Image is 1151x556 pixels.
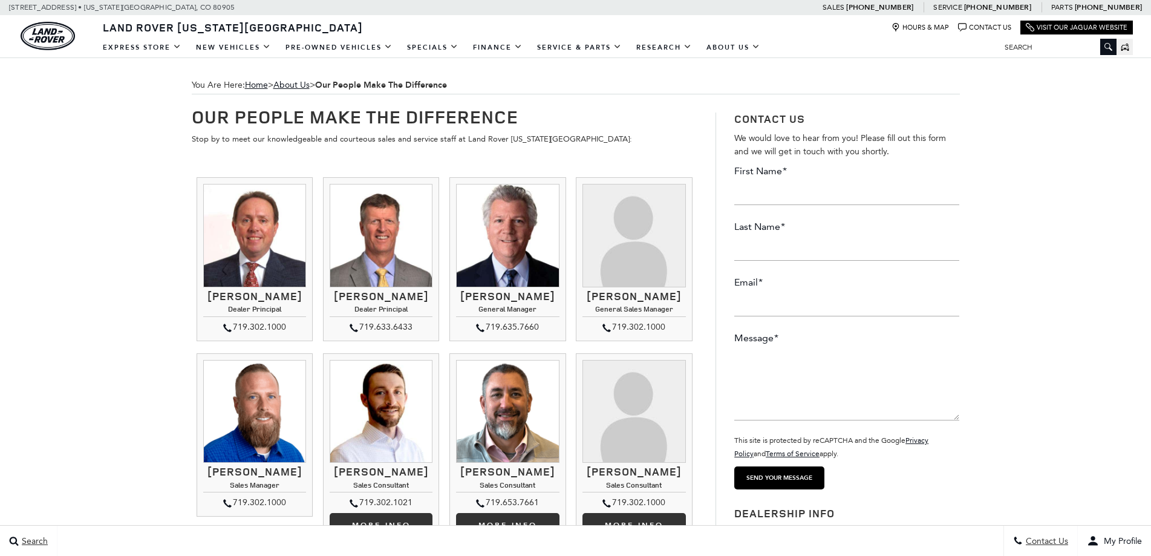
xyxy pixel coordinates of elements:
a: [STREET_ADDRESS] • [US_STATE][GEOGRAPHIC_DATA], CO 80905 [9,3,235,11]
img: Gracie Dean [582,360,685,463]
h3: [PERSON_NAME] [330,290,432,303]
span: Sales [823,3,844,11]
span: We would love to hear from you! Please fill out this form and we will get in touch with you shortly. [734,133,946,157]
span: > [245,80,447,90]
h3: [PERSON_NAME] [456,290,559,303]
h1: Our People Make The Difference [192,106,698,126]
h4: Sales Manager [203,481,306,492]
h3: Dealership Info [734,508,959,520]
a: About Us [273,80,310,90]
label: Email [734,276,763,289]
div: 719.633.6433 [330,320,432,335]
div: 719.302.1000 [582,495,685,510]
label: Message [734,332,778,345]
div: 719.302.1000 [203,495,306,510]
h4: Sales Consultant [330,481,432,492]
a: More Info [330,513,432,537]
img: Jesse Lyon [203,360,306,463]
button: user-profile-menu [1078,526,1151,556]
span: > [273,80,447,90]
div: Breadcrumbs [192,76,960,94]
span: Service [933,3,962,11]
input: Send your message [734,466,824,489]
a: Contact Us [958,23,1011,32]
nav: Main Navigation [96,37,768,58]
span: You Are Here: [192,76,960,94]
label: Last Name [734,220,785,234]
h4: General Sales Manager [582,305,685,316]
h3: [PERSON_NAME] [582,290,685,303]
h3: [PERSON_NAME] [203,290,306,303]
h3: [PERSON_NAME] [203,466,306,478]
div: 719.302.1000 [582,320,685,335]
h4: General Manager [456,305,559,316]
img: Trebor Alvord [456,360,559,463]
a: Finance [466,37,530,58]
div: 719.653.7661 [456,495,559,510]
img: Ray Reilly [456,184,559,287]
a: land-rover [21,22,75,50]
a: Visit Our Jaguar Website [1026,23,1127,32]
a: Specials [400,37,466,58]
small: This site is protected by reCAPTCHA and the Google and apply. [734,436,928,458]
div: 719.635.7660 [456,320,559,335]
a: Service & Parts [530,37,629,58]
h3: [PERSON_NAME] [582,466,685,478]
label: First Name [734,165,787,178]
span: My Profile [1099,536,1142,546]
img: Mike Jorgensen [330,184,432,287]
h4: Dealer Principal [203,305,306,316]
a: More info [456,513,559,537]
a: More info [582,513,685,537]
a: Land Rover [US_STATE][GEOGRAPHIC_DATA] [96,20,370,34]
h4: Sales Consultant [456,481,559,492]
h3: [PERSON_NAME] [456,466,559,478]
a: Research [629,37,699,58]
h4: Dealer Principal [330,305,432,316]
a: Home [245,80,268,90]
input: Search [996,40,1117,54]
a: Pre-Owned Vehicles [278,37,400,58]
img: Kevin Heim [330,360,432,463]
a: New Vehicles [189,37,278,58]
span: Parts [1051,3,1073,11]
a: About Us [699,37,768,58]
h4: Sales Consultant [582,481,685,492]
a: Terms of Service [766,450,820,458]
a: Hours & Map [892,23,949,32]
div: 719.302.1000 [203,320,306,335]
img: Land Rover [21,22,75,50]
a: [PHONE_NUMBER] [1075,2,1142,12]
span: Contact Us [1023,536,1068,546]
span: Land Rover [US_STATE][GEOGRAPHIC_DATA] [103,20,363,34]
a: [PHONE_NUMBER] [964,2,1031,12]
p: Stop by to meet our knowledgeable and courteous sales and service staff at Land Rover [US_STATE][... [192,132,698,146]
img: Thom Buckley [203,184,306,287]
strong: Our People Make The Difference [315,79,447,91]
h3: [PERSON_NAME] [330,466,432,478]
div: 719.302.1021 [330,495,432,510]
h3: Contact Us [734,113,959,126]
img: Kimberley Zacharias [582,184,685,287]
a: EXPRESS STORE [96,37,189,58]
a: [PHONE_NUMBER] [846,2,913,12]
span: Search [19,536,48,546]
